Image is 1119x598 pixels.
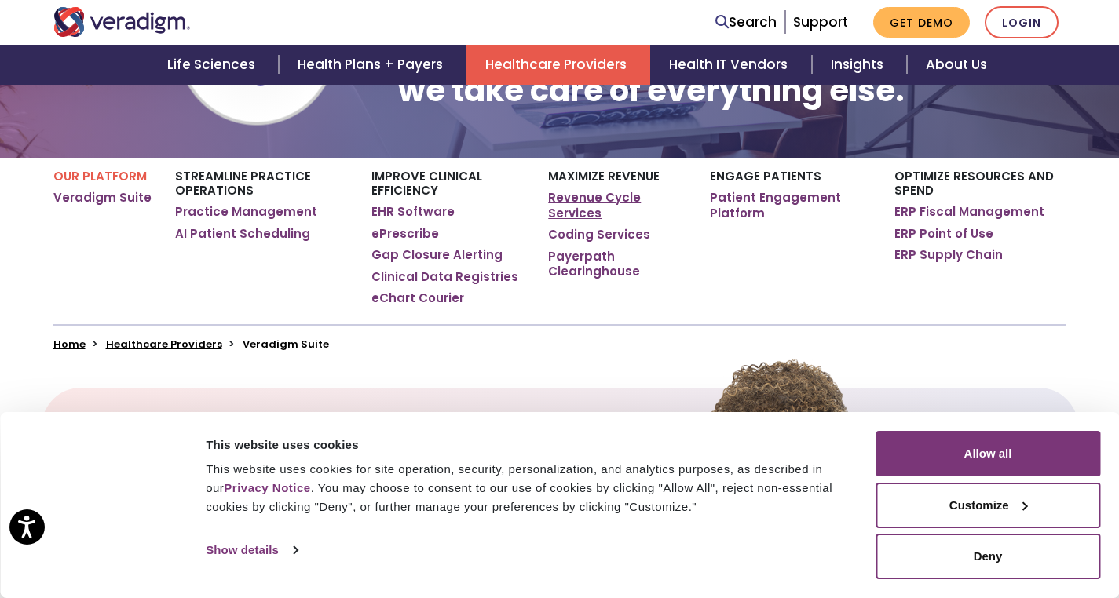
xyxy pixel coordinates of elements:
div: This website uses cookies for site operation, security, personalization, and analytics purposes, ... [206,460,858,516]
a: AI Patient Scheduling [175,226,310,242]
a: Show details [206,538,297,562]
a: Patient Engagement Platform [710,190,871,221]
a: ERP Fiscal Management [894,204,1044,220]
a: Clinical Data Registries [371,269,518,285]
a: Revenue Cycle Services [548,190,686,221]
a: Life Sciences [148,45,279,85]
a: Gap Closure Alerting [371,247,503,263]
a: Insights [812,45,907,85]
a: Get Demo [873,7,970,38]
a: Coding Services [548,227,650,242]
a: ePrescribe [371,226,439,242]
a: Payerpath Clearinghouse [548,249,686,279]
a: ERP Point of Use [894,226,993,242]
iframe: Drift Chat Widget [817,501,1100,579]
a: Support [793,13,848,31]
button: Customize [876,483,1100,528]
a: Practice Management [175,204,317,220]
a: About Us [907,45,1006,85]
a: Health IT Vendors [650,45,811,85]
a: ERP Supply Chain [894,247,1003,263]
a: eChart Courier [371,290,464,306]
h1: You take care of your patients, we take care of everything else. [398,34,905,109]
a: Privacy Notice [224,481,310,494]
img: Veradigm logo [53,7,191,37]
a: EHR Software [371,204,455,220]
a: Home [53,337,86,352]
button: Allow all [876,431,1100,476]
a: Veradigm Suite [53,190,152,206]
a: Healthcare Providers [466,45,650,85]
a: Login [985,6,1059,38]
a: Healthcare Providers [106,337,222,352]
a: Health Plans + Payers [279,45,466,85]
div: This website uses cookies [206,436,858,454]
a: Search [715,12,777,33]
